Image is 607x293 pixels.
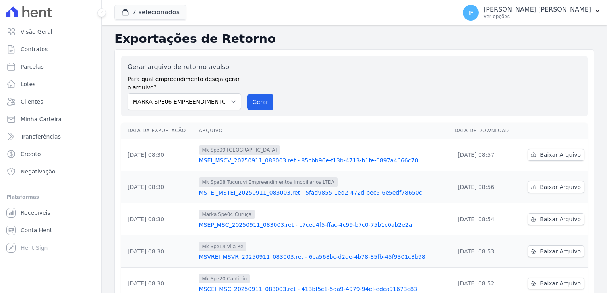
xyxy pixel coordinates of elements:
td: [DATE] 08:56 [451,171,518,203]
p: Ver opções [483,13,591,20]
td: [DATE] 08:30 [121,171,196,203]
label: Para qual empreendimento deseja gerar o arquivo? [128,72,241,92]
th: Data de Download [451,123,518,139]
button: IF [PERSON_NAME] [PERSON_NAME] Ver opções [456,2,607,24]
a: Visão Geral [3,24,98,40]
a: Baixar Arquivo [528,149,584,161]
span: Lotes [21,80,36,88]
span: Recebíveis [21,209,50,217]
span: Baixar Arquivo [540,183,581,191]
span: Negativação [21,168,56,175]
span: IF [468,10,473,15]
a: Transferências [3,129,98,145]
a: Contratos [3,41,98,57]
td: [DATE] 08:53 [451,235,518,268]
span: Mk Spe08 Tucuruvi Empreendimentos Imobiliarios LTDA [199,177,338,187]
a: Clientes [3,94,98,110]
a: MSEP_MSC_20250911_083003.ret - c7ced4f5-ffac-4c99-b7c0-75b1c0ab2e2a [199,221,448,229]
td: [DATE] 08:30 [121,203,196,235]
p: [PERSON_NAME] [PERSON_NAME] [483,6,591,13]
td: [DATE] 08:54 [451,203,518,235]
a: Baixar Arquivo [528,213,584,225]
span: Marka Spe04 Curuça [199,210,255,219]
span: Minha Carteira [21,115,62,123]
td: [DATE] 08:30 [121,139,196,171]
a: Recebíveis [3,205,98,221]
a: Negativação [3,164,98,179]
a: Conta Hent [3,222,98,238]
a: Baixar Arquivo [528,278,584,289]
span: Mk Spe20 Cantidio [199,274,250,283]
div: Plataformas [6,192,95,202]
a: Crédito [3,146,98,162]
a: MSTEI_MSTEI_20250911_083003.ret - 5fad9855-1ed2-472d-bec5-6e5edf78650c [199,189,448,197]
span: Crédito [21,150,41,158]
span: Baixar Arquivo [540,280,581,287]
a: Lotes [3,76,98,92]
a: MSEI_MSCV_20250911_083003.ret - 85cbb96e-f13b-4713-b1fe-0897a4666c70 [199,156,448,164]
button: 7 selecionados [114,5,186,20]
th: Arquivo [196,123,452,139]
span: Parcelas [21,63,44,71]
a: Parcelas [3,59,98,75]
a: MSCEI_MSC_20250911_083003.ret - 413bf5c1-5da9-4979-94ef-edca91673c83 [199,285,448,293]
span: Conta Hent [21,226,52,234]
span: Baixar Arquivo [540,151,581,159]
span: Baixar Arquivo [540,215,581,223]
a: Minha Carteira [3,111,98,127]
span: Transferências [21,133,61,141]
label: Gerar arquivo de retorno avulso [128,62,241,72]
a: Baixar Arquivo [528,245,584,257]
span: Contratos [21,45,48,53]
button: Gerar [247,94,274,110]
td: [DATE] 08:30 [121,235,196,268]
h2: Exportações de Retorno [114,32,594,46]
th: Data da Exportação [121,123,196,139]
span: Mk Spe09 [GEOGRAPHIC_DATA] [199,145,280,155]
a: Baixar Arquivo [528,181,584,193]
a: MSVREI_MSVR_20250911_083003.ret - 6ca568bc-d2de-4b78-85fb-45f9301c3b98 [199,253,448,261]
span: Visão Geral [21,28,52,36]
span: Baixar Arquivo [540,247,581,255]
span: Mk Spe14 Vila Re [199,242,247,251]
td: [DATE] 08:57 [451,139,518,171]
span: Clientes [21,98,43,106]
